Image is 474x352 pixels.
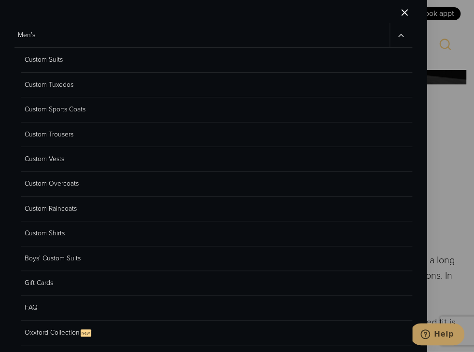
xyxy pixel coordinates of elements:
[21,172,412,196] a: Custom Overcoats
[21,296,412,320] a: FAQ
[21,73,412,97] a: Custom Tuxedos
[21,48,412,72] a: Custom Suits
[21,221,412,246] a: Custom Shirts
[21,97,412,122] a: Custom Sports Coats
[21,246,412,271] a: Boys’ Custom Suits
[81,329,91,337] span: New
[21,147,412,172] a: Custom Vests
[21,197,412,221] a: Custom Raincoats
[21,321,412,345] a: Oxxford CollectionNew
[412,323,464,347] iframe: Opens a widget where you can chat to one of our agents
[21,122,412,147] a: Custom Trousers
[390,23,412,47] button: Men’s sub menu toggle
[14,23,390,47] a: Men’s
[21,271,412,296] a: Gift Cards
